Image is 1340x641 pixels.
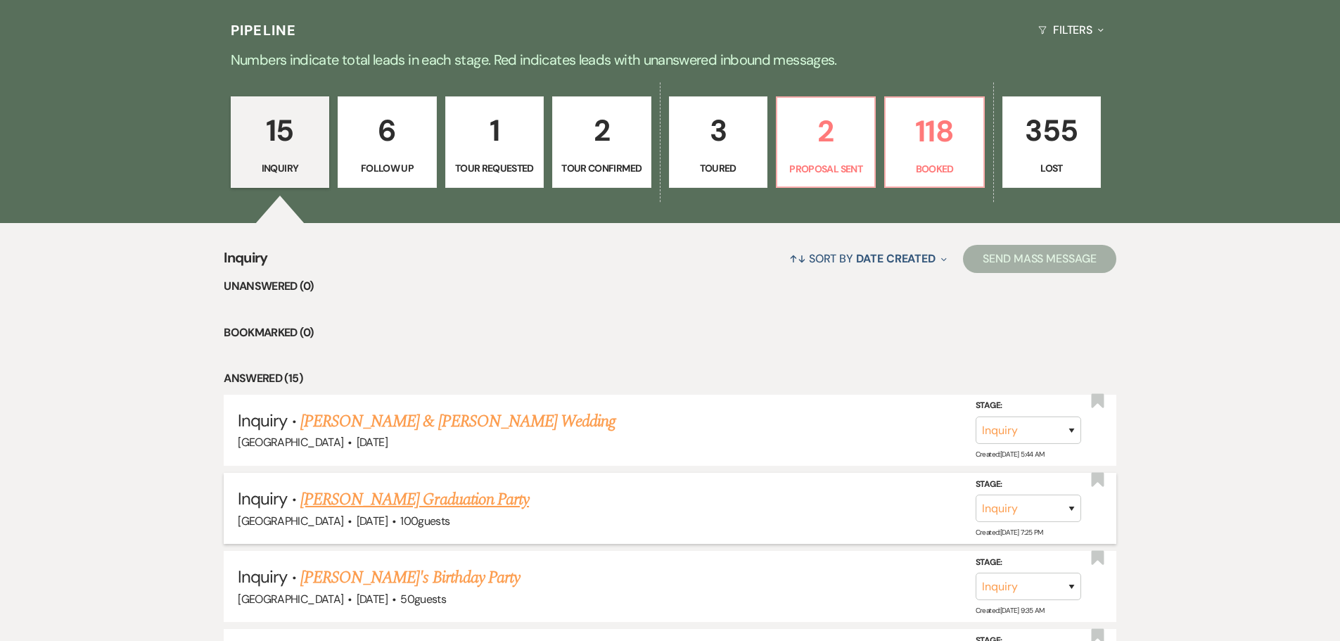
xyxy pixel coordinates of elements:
[784,240,952,277] button: Sort By Date Created
[976,555,1081,571] label: Stage:
[347,107,427,154] p: 6
[238,410,287,431] span: Inquiry
[224,277,1116,296] li: Unanswered (0)
[224,369,1116,388] li: Answered (15)
[894,161,974,177] p: Booked
[238,488,287,509] span: Inquiry
[678,107,758,154] p: 3
[776,96,876,188] a: 2Proposal Sent
[238,435,343,450] span: [GEOGRAPHIC_DATA]
[400,514,449,528] span: 100 guests
[884,96,984,188] a: 118Booked
[357,592,388,607] span: [DATE]
[561,107,642,154] p: 2
[357,514,388,528] span: [DATE]
[976,528,1043,537] span: Created: [DATE] 7:25 PM
[1012,160,1092,176] p: Lost
[1002,96,1101,188] a: 355Lost
[856,251,936,266] span: Date Created
[454,107,535,154] p: 1
[1033,11,1109,49] button: Filters
[231,20,297,40] h3: Pipeline
[347,160,427,176] p: Follow Up
[357,435,388,450] span: [DATE]
[669,96,767,188] a: 3Toured
[1012,107,1092,154] p: 355
[240,107,320,154] p: 15
[300,409,615,434] a: [PERSON_NAME] & [PERSON_NAME] Wedding
[976,450,1045,459] span: Created: [DATE] 5:44 AM
[454,160,535,176] p: Tour Requested
[238,592,343,607] span: [GEOGRAPHIC_DATA]
[300,487,529,512] a: [PERSON_NAME] Graduation Party
[552,96,651,188] a: 2Tour Confirmed
[976,398,1081,414] label: Stage:
[561,160,642,176] p: Tour Confirmed
[786,108,866,155] p: 2
[400,592,446,607] span: 50 guests
[238,514,343,528] span: [GEOGRAPHIC_DATA]
[164,49,1177,71] p: Numbers indicate total leads in each stage. Red indicates leads with unanswered inbound messages.
[300,565,520,590] a: [PERSON_NAME]'s Birthday Party
[445,96,544,188] a: 1Tour Requested
[238,566,287,588] span: Inquiry
[976,606,1045,615] span: Created: [DATE] 9:35 AM
[240,160,320,176] p: Inquiry
[231,96,329,188] a: 15Inquiry
[963,245,1116,273] button: Send Mass Message
[678,160,758,176] p: Toured
[789,251,806,266] span: ↑↓
[224,247,268,277] span: Inquiry
[894,108,974,155] p: 118
[224,324,1116,342] li: Bookmarked (0)
[976,477,1081,493] label: Stage:
[786,161,866,177] p: Proposal Sent
[338,96,436,188] a: 6Follow Up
